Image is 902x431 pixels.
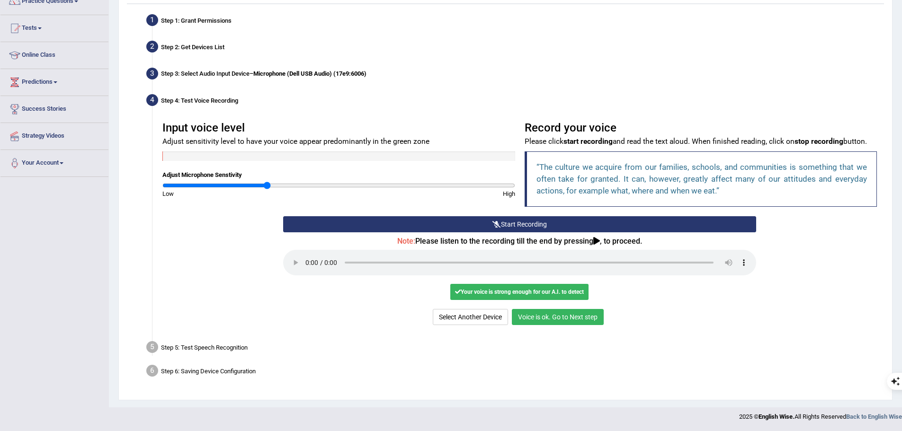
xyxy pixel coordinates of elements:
a: Tests [0,15,108,39]
div: Step 5: Test Speech Recognition [142,338,888,359]
small: Please click and read the text aloud. When finished reading, click on button. [525,137,867,146]
button: Start Recording [283,216,756,232]
div: Step 3: Select Audio Input Device [142,65,888,86]
label: Adjust Microphone Senstivity [162,170,242,179]
div: Your voice is strong enough for our A.I. to detect [450,284,589,300]
div: Low [158,189,339,198]
a: Online Class [0,42,108,66]
div: Step 2: Get Devices List [142,38,888,59]
small: Adjust sensitivity level to have your voice appear predominantly in the green zone [162,137,429,146]
a: Success Stories [0,96,108,120]
span: Note: [397,237,415,246]
div: Step 1: Grant Permissions [142,11,888,32]
a: Your Account [0,150,108,174]
div: Step 6: Saving Device Configuration [142,362,888,383]
a: Back to English Wise [846,413,902,420]
span: – [250,70,366,77]
button: Voice is ok. Go to Next step [512,309,604,325]
h4: Please listen to the recording till the end by pressing , to proceed. [283,237,756,246]
strong: English Wise. [759,413,795,420]
b: Microphone (Dell USB Audio) (17e9:6006) [253,70,366,77]
div: High [339,189,519,198]
q: The culture we acquire from our families, schools, and communities is something that we often tak... [536,162,867,195]
a: Strategy Videos [0,123,108,147]
div: Step 4: Test Voice Recording [142,91,888,112]
h3: Record your voice [525,122,877,147]
button: Select Another Device [433,309,508,325]
a: Predictions [0,69,108,93]
div: 2025 © All Rights Reserved [739,407,902,421]
b: stop recording [795,137,843,146]
b: start recording [563,137,613,146]
h3: Input voice level [162,122,515,147]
